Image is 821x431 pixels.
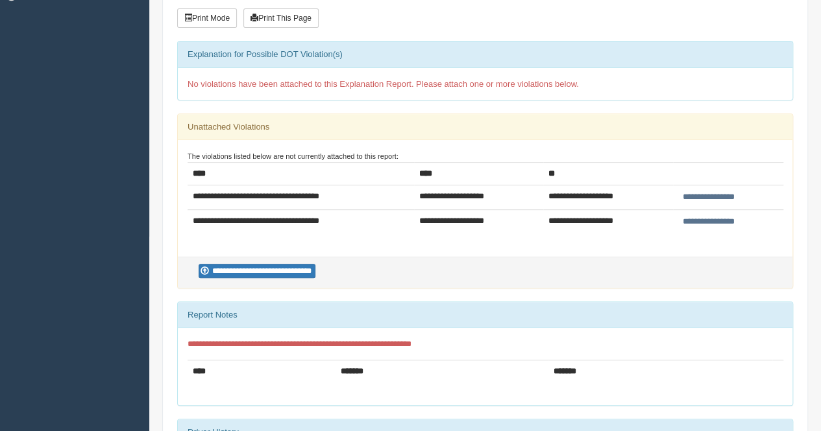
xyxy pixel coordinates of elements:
small: The violations listed below are not currently attached to this report: [188,152,398,160]
span: No violations have been attached to this Explanation Report. Please attach one or more violations... [188,79,579,89]
div: Report Notes [178,302,792,328]
button: Print Mode [177,8,237,28]
div: Unattached Violations [178,114,792,140]
div: Explanation for Possible DOT Violation(s) [178,41,792,67]
button: Print This Page [243,8,319,28]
